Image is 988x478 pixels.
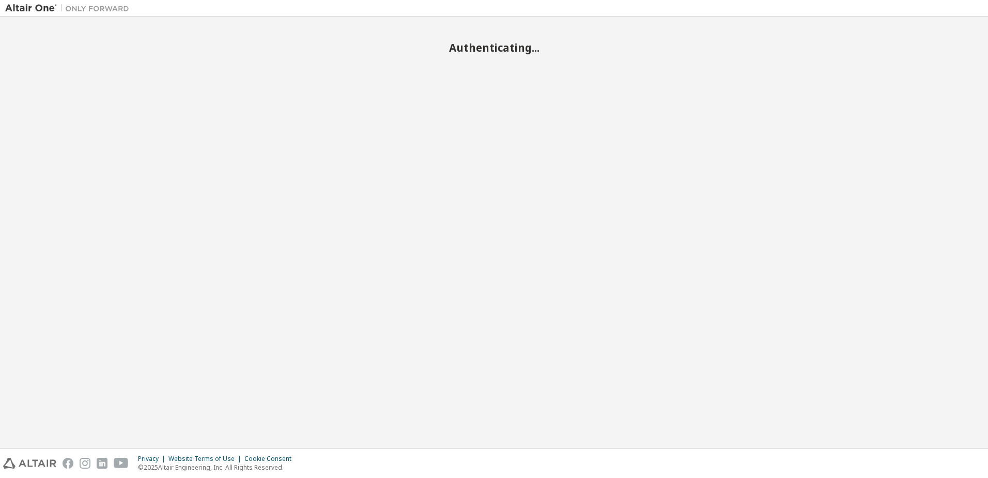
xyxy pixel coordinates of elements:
[168,455,244,463] div: Website Terms of Use
[138,463,298,472] p: © 2025 Altair Engineering, Inc. All Rights Reserved.
[5,41,983,54] h2: Authenticating...
[138,455,168,463] div: Privacy
[97,458,107,469] img: linkedin.svg
[80,458,90,469] img: instagram.svg
[3,458,56,469] img: altair_logo.svg
[63,458,73,469] img: facebook.svg
[5,3,134,13] img: Altair One
[114,458,129,469] img: youtube.svg
[244,455,298,463] div: Cookie Consent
